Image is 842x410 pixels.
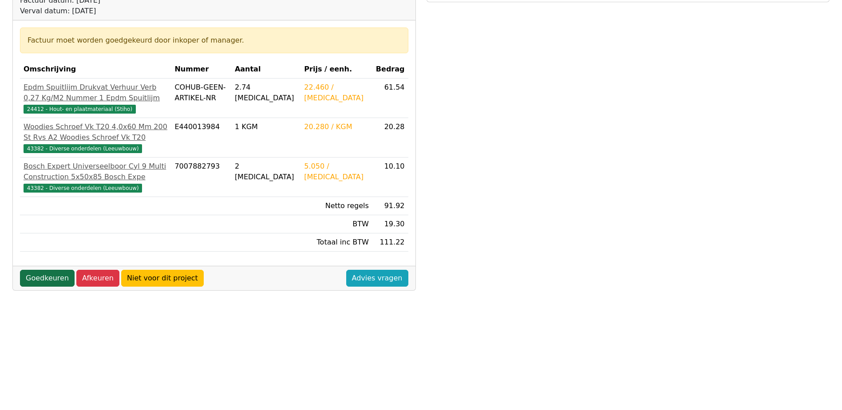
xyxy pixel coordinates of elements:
div: Factuur moet worden goedgekeurd door inkoper of manager. [28,35,401,46]
td: 7007882793 [171,158,231,197]
a: Goedkeuren [20,270,75,287]
a: Bosch Expert Universeelboor Cyl 9 Multi Construction 5x50x85 Bosch Expe43382 - Diverse onderdelen... [24,161,167,193]
td: 20.28 [372,118,408,158]
td: 19.30 [372,215,408,233]
div: 5.050 / [MEDICAL_DATA] [304,161,369,182]
a: Afkeuren [76,270,119,287]
td: Totaal inc BTW [300,233,372,252]
a: Woodies Schroef Vk T20 4,0x60 Mm 200 St Rvs A2 Woodies Schroef Vk T2043382 - Diverse onderdelen (... [24,122,167,154]
td: BTW [300,215,372,233]
a: Niet voor dit project [121,270,204,287]
div: 1 KGM [235,122,297,132]
a: Advies vragen [346,270,408,287]
div: Bosch Expert Universeelboor Cyl 9 Multi Construction 5x50x85 Bosch Expe [24,161,167,182]
td: COHUB-GEEN-ARTIKEL-NR [171,79,231,118]
td: 91.92 [372,197,408,215]
td: Netto regels [300,197,372,215]
div: Verval datum: [DATE] [20,6,266,16]
div: 2.74 [MEDICAL_DATA] [235,82,297,103]
th: Nummer [171,60,231,79]
td: 61.54 [372,79,408,118]
span: 24412 - Hout- en plaatmateriaal (Stiho) [24,105,136,114]
td: 10.10 [372,158,408,197]
div: Epdm Spuitlijm Drukvat Verhuur Verb 0,27 Kg/M2 Nummer 1 Epdm Spuitlijm [24,82,167,103]
td: 111.22 [372,233,408,252]
div: 20.280 / KGM [304,122,369,132]
td: E440013984 [171,118,231,158]
a: Epdm Spuitlijm Drukvat Verhuur Verb 0,27 Kg/M2 Nummer 1 Epdm Spuitlijm24412 - Hout- en plaatmater... [24,82,167,114]
th: Prijs / eenh. [300,60,372,79]
div: 2 [MEDICAL_DATA] [235,161,297,182]
th: Bedrag [372,60,408,79]
span: 43382 - Diverse onderdelen (Leeuwbouw) [24,144,142,153]
th: Omschrijving [20,60,171,79]
div: Woodies Schroef Vk T20 4,0x60 Mm 200 St Rvs A2 Woodies Schroef Vk T20 [24,122,167,143]
th: Aantal [231,60,300,79]
div: 22.460 / [MEDICAL_DATA] [304,82,369,103]
span: 43382 - Diverse onderdelen (Leeuwbouw) [24,184,142,193]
